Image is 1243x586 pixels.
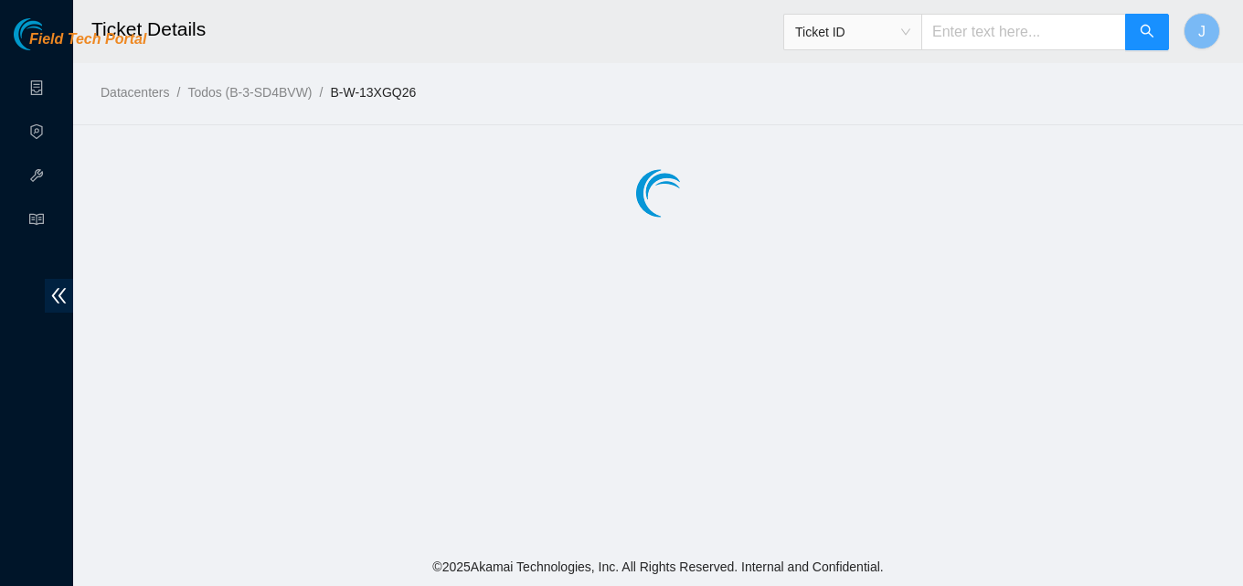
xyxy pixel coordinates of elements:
span: Ticket ID [795,18,910,46]
span: / [176,85,180,100]
span: Field Tech Portal [29,31,146,48]
span: search [1140,24,1154,41]
span: read [29,204,44,240]
span: double-left [45,279,73,313]
button: J [1184,13,1220,49]
input: Enter text here... [921,14,1126,50]
a: Akamai TechnologiesField Tech Portal [14,33,146,57]
img: Akamai Technologies [14,18,92,50]
a: Datacenters [101,85,169,100]
span: / [320,85,324,100]
a: B-W-13XGQ26 [330,85,416,100]
button: search [1125,14,1169,50]
span: J [1198,20,1206,43]
a: Todos (B-3-SD4BVW) [187,85,312,100]
footer: © 2025 Akamai Technologies, Inc. All Rights Reserved. Internal and Confidential. [73,548,1243,586]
